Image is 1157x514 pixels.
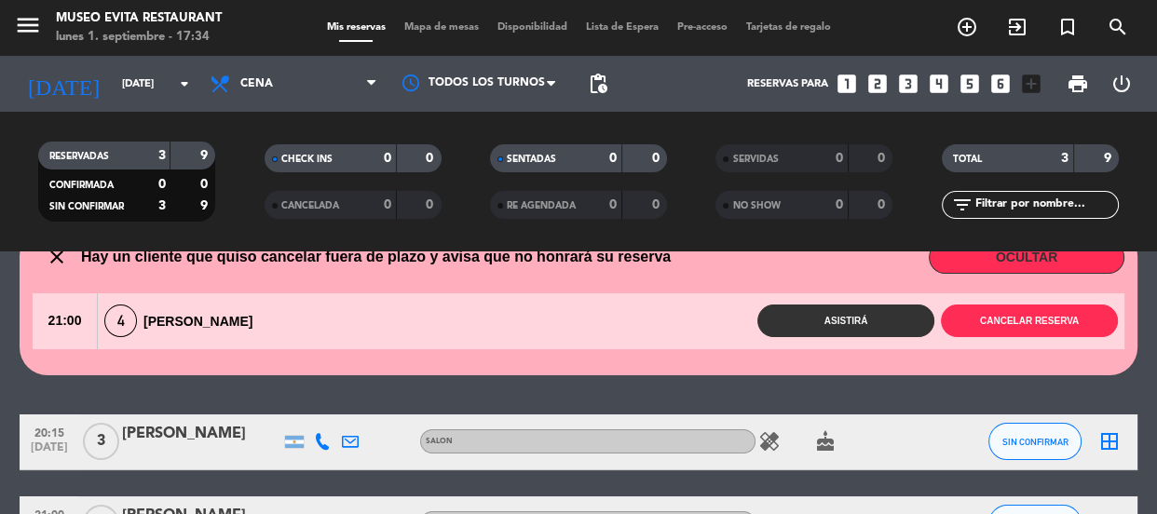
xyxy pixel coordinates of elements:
[953,155,982,164] span: TOTAL
[1002,437,1069,447] span: SIN CONFIRMAR
[26,421,73,442] span: 20:15
[281,201,339,210] span: CANCELADA
[200,178,211,191] strong: 0
[56,28,222,47] div: lunes 1. septiembre - 17:34
[587,73,609,95] span: pending_actions
[609,198,617,211] strong: 0
[14,11,42,46] button: menu
[865,72,890,96] i: looks_two
[1006,16,1028,38] i: exit_to_app
[1103,152,1114,165] strong: 9
[988,423,1082,460] button: SIN CONFIRMAR
[488,22,577,33] span: Disponibilidad
[395,22,488,33] span: Mapa de mesas
[1056,16,1079,38] i: turned_in_not
[1061,152,1069,165] strong: 3
[157,178,165,191] strong: 0
[732,155,778,164] span: SERVIDAS
[835,72,859,96] i: looks_one
[878,152,889,165] strong: 0
[104,304,137,337] span: 4
[1100,56,1144,112] div: LOG OUT
[173,73,196,95] i: arrow_drop_down
[836,198,843,211] strong: 0
[836,152,843,165] strong: 0
[758,430,781,453] i: healing
[577,22,668,33] span: Lista de Espera
[958,72,982,96] i: looks_5
[426,438,453,445] span: SALON
[281,155,333,164] span: CHECK INS
[426,152,437,165] strong: 0
[1098,430,1121,453] i: border_all
[56,9,222,28] div: Museo Evita Restaurant
[1110,73,1133,95] i: power_settings_new
[951,194,973,216] i: filter_list
[652,152,663,165] strong: 0
[814,430,837,453] i: cake
[988,72,1013,96] i: looks_6
[878,198,889,211] strong: 0
[1107,16,1129,38] i: search
[737,22,840,33] span: Tarjetas de regalo
[14,63,113,104] i: [DATE]
[507,155,556,164] span: SENTADAS
[14,11,42,39] i: menu
[157,149,165,162] strong: 3
[732,201,780,210] span: NO SHOW
[384,152,391,165] strong: 0
[122,422,280,446] div: [PERSON_NAME]
[98,304,269,337] div: [PERSON_NAME]
[240,77,273,90] span: Cena
[157,199,165,212] strong: 3
[83,423,119,460] span: 3
[49,152,109,161] span: RESERVADAS
[927,72,951,96] i: looks_4
[929,241,1124,274] button: OCULTAR
[941,304,1118,337] button: Cancelar reserva
[757,304,934,337] button: Asistirá
[973,195,1118,215] input: Filtrar por nombre...
[747,78,828,90] span: Reservas para
[200,149,211,162] strong: 9
[318,22,395,33] span: Mis reservas
[507,201,576,210] span: RE AGENDADA
[384,198,391,211] strong: 0
[81,245,671,269] span: Hay un cliente que quiso cancelar fuera de plazo y avisa que no honrará su reserva
[49,181,114,190] span: CONFIRMADA
[26,441,73,463] span: [DATE]
[1019,72,1043,96] i: add_box
[46,246,68,268] i: close
[200,199,211,212] strong: 9
[668,22,737,33] span: Pre-acceso
[652,198,663,211] strong: 0
[609,152,617,165] strong: 0
[896,72,920,96] i: looks_3
[33,293,97,349] span: 21:00
[426,198,437,211] strong: 0
[49,202,124,211] span: SIN CONFIRMAR
[956,16,978,38] i: add_circle_outline
[1067,73,1089,95] span: print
